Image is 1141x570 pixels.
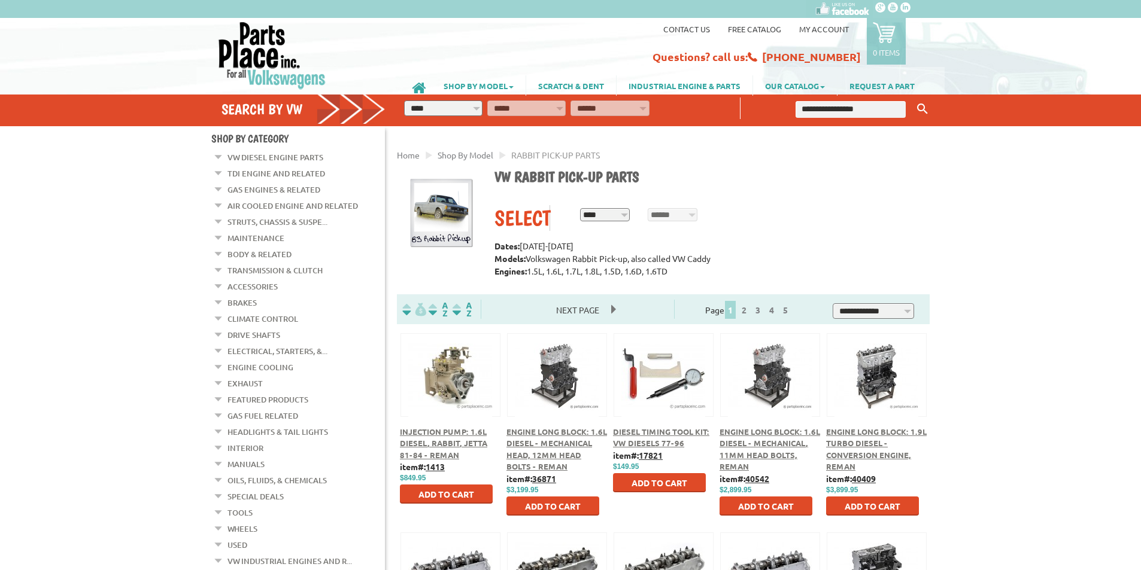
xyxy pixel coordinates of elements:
[227,182,320,197] a: Gas Engines & Related
[227,392,308,407] a: Featured Products
[799,24,849,34] a: My Account
[227,279,278,294] a: Accessories
[418,489,474,499] span: Add to Cart
[227,376,263,391] a: Exhaust
[826,473,876,484] b: item#:
[227,198,358,214] a: Air Cooled Engine and Related
[402,303,426,316] img: filterpricelow.svg
[663,24,710,34] a: Contact us
[852,473,876,484] u: 40409
[494,266,527,276] strong: Engines:
[494,253,526,264] strong: Models:
[227,537,247,553] a: Used
[227,456,265,472] a: Manuals
[227,489,284,504] a: Special Deals
[494,205,550,231] div: Select
[739,304,749,315] a: 2
[426,303,450,316] img: Sort by Headline
[227,521,257,537] a: Wheels
[400,484,493,504] button: Add to Cart
[506,426,607,472] a: Engine Long Block: 1.6L Diesel - Mechanical Head, 12mm Head Bolts - Reman
[752,304,763,315] a: 3
[780,304,791,315] a: 5
[532,473,556,484] u: 36871
[720,426,820,472] a: Engine Long Block: 1.6L Diesel - Mechanical, 11mm Head Bolts, Reman
[613,450,663,461] b: item#:
[738,501,794,511] span: Add to Cart
[227,214,327,230] a: Struts, Chassis & Suspe...
[227,230,284,246] a: Maintenance
[227,343,327,359] a: Electrical, Starters, &...
[450,303,474,316] img: Sort by Sales Rank
[227,505,253,520] a: Tools
[914,99,931,119] button: Keyword Search
[826,496,919,516] button: Add to Cart
[227,246,292,262] a: Body & Related
[617,75,752,96] a: INDUSTRIAL ENGINE & PARTS
[728,24,781,34] a: Free Catalog
[494,168,921,187] h1: VW Rabbit Pick-up parts
[227,440,263,456] a: Interior
[397,150,420,160] a: Home
[725,301,736,319] span: 1
[506,473,556,484] b: item#:
[632,477,687,488] span: Add to Cart
[753,75,837,96] a: OUR CATALOG
[845,501,900,511] span: Add to Cart
[613,462,639,471] span: $149.95
[826,486,858,494] span: $3,899.95
[720,496,812,516] button: Add to Cart
[438,150,493,160] a: Shop By Model
[511,150,600,160] span: RABBIT PICK-UP PARTS
[406,178,477,249] img: Rabbit Pick-up
[720,486,751,494] span: $2,899.95
[837,75,927,96] a: REQUEST A PART
[720,473,769,484] b: item#:
[826,426,927,472] a: Engine Long Block: 1.9L Turbo Diesel - Conversion Engine, Reman
[400,474,426,482] span: $849.95
[227,408,298,423] a: Gas Fuel Related
[227,295,257,310] a: Brakes
[221,100,386,118] h4: Search by VW
[426,461,445,472] u: 1413
[494,240,520,251] strong: Dates:
[227,150,323,165] a: VW Diesel Engine Parts
[613,426,709,449] a: Diesel Timing Tool Kit: VW Diesels 77-96
[506,486,538,494] span: $3,199.95
[867,18,906,65] a: 0 items
[544,301,611,319] span: Next Page
[227,311,298,327] a: Climate Control
[227,359,293,375] a: Engine Cooling
[432,75,526,96] a: SHOP BY MODEL
[227,327,280,343] a: Drive Shafts
[227,553,352,569] a: VW Industrial Engines and R...
[494,240,921,278] p: [DATE]-[DATE] Volkswagen Rabbit Pick-up, also called VW Caddy 1.5L, 1.6L, 1.7L, 1.8L, 1.5D, 1.6D,...
[227,263,323,278] a: Transmission & Clutch
[613,473,706,492] button: Add to Cart
[227,473,327,488] a: Oils, Fluids, & Chemicals
[506,496,599,516] button: Add to Cart
[674,300,823,319] div: Page
[544,304,611,315] a: Next Page
[766,304,777,315] a: 4
[227,166,325,181] a: TDI Engine and Related
[639,450,663,461] u: 17821
[227,424,328,440] a: Headlights & Tail Lights
[525,501,581,511] span: Add to Cart
[400,426,487,460] a: Injection Pump: 1.6L Diesel, Rabbit, Jetta 81-84 - Reman
[400,461,445,472] b: item#:
[873,47,900,57] p: 0 items
[217,21,327,90] img: Parts Place Inc!
[526,75,616,96] a: SCRATCH & DENT
[745,473,769,484] u: 40542
[211,132,385,145] h4: Shop By Category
